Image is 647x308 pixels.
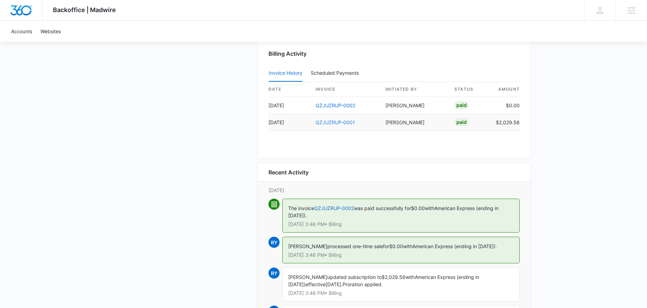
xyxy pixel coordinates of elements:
span: The invoice [288,205,314,211]
a: Accounts [7,21,36,42]
span: with [403,243,412,249]
button: Invoice History [269,65,302,82]
td: $2,029.56 [490,114,520,131]
span: Backoffice | Madwire [53,6,116,13]
a: QZJUZRUP-0001 [316,119,355,125]
h6: Recent Activity [268,168,309,176]
td: [PERSON_NAME] [380,114,449,131]
span: [PERSON_NAME] [288,243,327,249]
span: with [405,274,415,280]
div: Paid [454,101,469,109]
a: QZJUZRUP-0002 [316,102,355,108]
span: effective [306,281,326,287]
a: QZJUZRUP-0002 [314,205,354,211]
span: Proration applied. [343,281,383,287]
h3: Billing Activity [268,49,520,58]
th: Initiated By [380,82,449,97]
span: $2,029.56 [382,274,405,280]
span: $0.00 [389,243,403,249]
div: Scheduled Payments [311,71,362,75]
td: [PERSON_NAME] [380,97,449,114]
th: invoice [310,82,380,97]
span: $0.00 [411,205,425,211]
td: $0.00 [490,97,520,114]
span: [PERSON_NAME] [288,274,327,280]
div: Paid [454,118,469,126]
span: RY [268,268,280,279]
span: for [383,243,389,249]
th: status [449,82,490,97]
span: RY [268,237,280,248]
td: [DATE] [268,114,310,131]
p: [DATE] [268,187,520,194]
span: with [425,205,434,211]
a: Websites [36,21,65,42]
span: [DATE]. [326,281,343,287]
p: [DATE] 3:46 PM • Billing [288,253,514,257]
th: date [268,82,310,97]
span: American Express (ending in [DATE]). [412,243,497,249]
span: processed one-time sale [327,243,383,249]
span: updated subscription to [327,274,382,280]
p: [DATE] 3:46 PM • Billing [288,291,514,296]
td: [DATE] [268,97,310,114]
p: [DATE] 3:46 PM • Billing [288,222,514,227]
span: was paid successfully for [354,205,411,211]
th: amount [490,82,520,97]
